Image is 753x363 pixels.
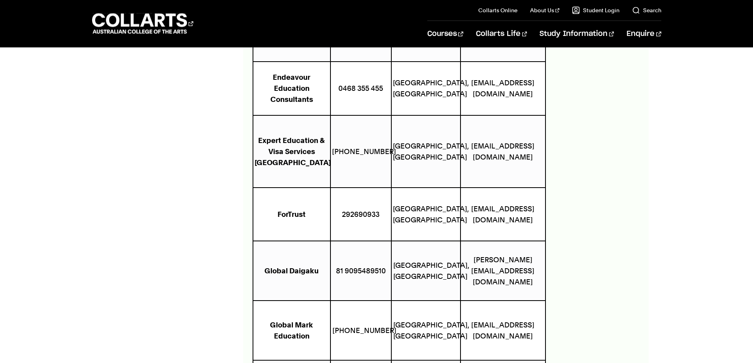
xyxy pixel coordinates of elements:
[632,6,661,14] a: Search
[391,241,460,301] td: [GEOGRAPHIC_DATA], [GEOGRAPHIC_DATA]
[330,301,391,360] td: [PHONE_NUMBER]
[460,62,545,115] td: [EMAIL_ADDRESS][DOMAIN_NAME]
[264,267,319,275] strong: Global Daigaku
[530,6,559,14] a: About Us
[277,210,306,218] strong: ForTrust
[478,6,517,14] a: Collarts Online
[255,136,331,167] strong: Expert Education & Visa Services [GEOGRAPHIC_DATA]
[572,6,619,14] a: Student Login
[627,21,661,47] a: Enquire
[270,321,313,340] strong: Global Mark Education
[540,21,614,47] a: Study Information
[270,73,313,103] strong: Endeavour Education Consultants
[427,21,463,47] a: Courses
[391,115,460,188] td: [GEOGRAPHIC_DATA], [GEOGRAPHIC_DATA]
[330,241,391,301] td: 81 9095489510
[330,188,391,241] td: 292690933
[92,12,193,35] div: Go to homepage
[460,241,545,301] td: [PERSON_NAME][EMAIL_ADDRESS][DOMAIN_NAME]
[476,21,527,47] a: Collarts Life
[391,301,460,360] td: [GEOGRAPHIC_DATA], [GEOGRAPHIC_DATA]
[330,62,391,115] td: 0468 355 455
[460,188,545,241] td: [EMAIL_ADDRESS][DOMAIN_NAME]
[460,115,545,188] td: [EMAIL_ADDRESS][DOMAIN_NAME]
[330,115,391,188] td: [PHONE_NUMBER]
[460,301,545,360] td: [EMAIL_ADDRESS][DOMAIN_NAME]
[391,62,460,115] td: [GEOGRAPHIC_DATA], [GEOGRAPHIC_DATA]
[391,188,460,241] td: [GEOGRAPHIC_DATA], [GEOGRAPHIC_DATA]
